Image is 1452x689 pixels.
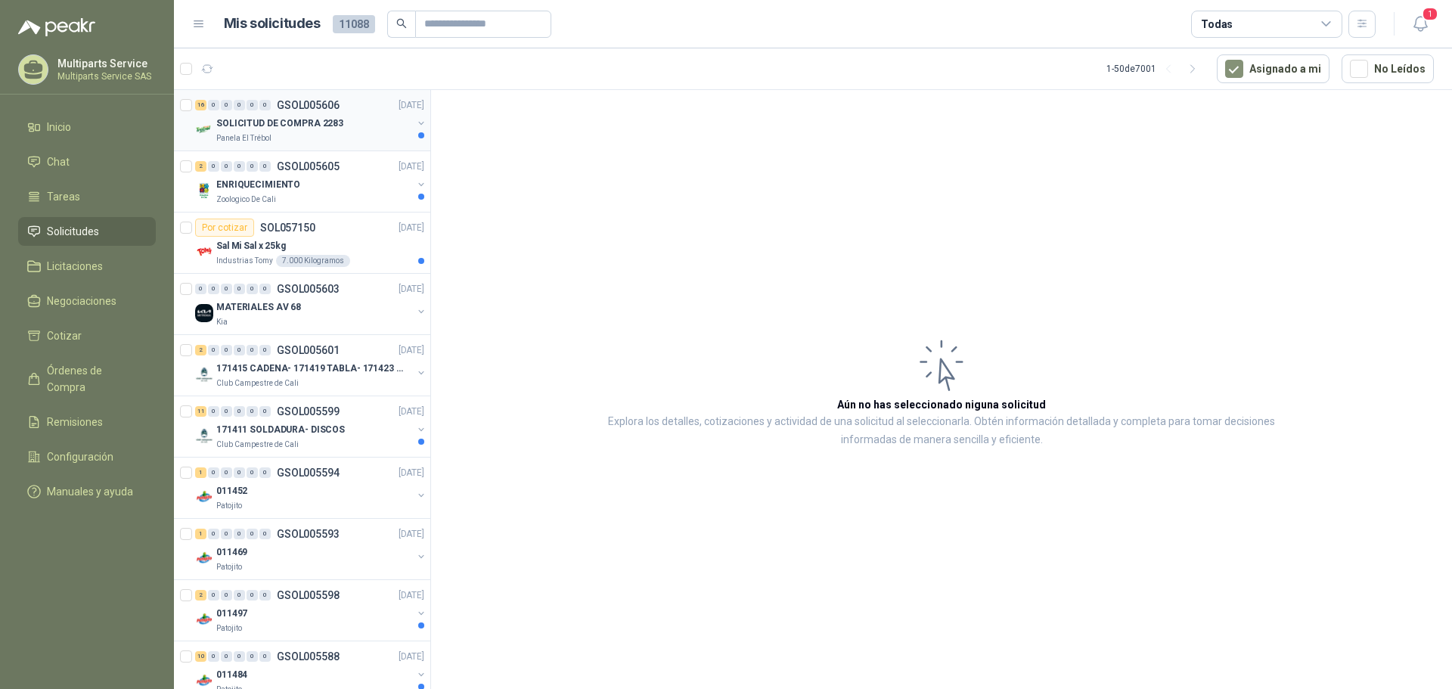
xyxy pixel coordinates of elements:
span: Negociaciones [47,293,116,309]
div: 0 [259,100,271,110]
div: 0 [221,345,232,355]
span: search [396,18,407,29]
div: 0 [259,529,271,539]
a: Inicio [18,113,156,141]
a: Remisiones [18,408,156,436]
span: Manuales y ayuda [47,483,133,500]
span: Cotizar [47,327,82,344]
img: Company Logo [195,610,213,628]
div: 2 [195,161,206,172]
a: Solicitudes [18,217,156,246]
a: Negociaciones [18,287,156,315]
button: 1 [1407,11,1434,38]
div: 0 [208,467,219,478]
button: No Leídos [1342,54,1434,83]
p: ENRIQUECIMIENTO [216,178,300,192]
div: 0 [259,590,271,601]
div: 2 [195,345,206,355]
p: Zoologico De Cali [216,194,276,206]
img: Company Logo [195,243,213,261]
p: Club Campestre de Cali [216,439,299,451]
h3: Aún no has seleccionado niguna solicitud [837,396,1046,413]
div: Por cotizar [195,219,254,237]
img: Company Logo [195,427,213,445]
span: 1 [1422,7,1438,21]
span: Chat [47,154,70,170]
div: 0 [221,406,232,417]
div: 0 [259,161,271,172]
h1: Mis solicitudes [224,13,321,35]
a: 2 0 0 0 0 0 GSOL005605[DATE] Company LogoENRIQUECIMIENTOZoologico De Cali [195,157,427,206]
span: Inicio [47,119,71,135]
div: 0 [208,590,219,601]
div: 0 [208,529,219,539]
p: [DATE] [399,221,424,235]
div: 0 [208,345,219,355]
p: Kia [216,316,228,328]
p: Multiparts Service [57,58,152,69]
p: 011469 [216,545,247,560]
img: Company Logo [195,182,213,200]
div: 0 [221,284,232,294]
div: 0 [247,406,258,417]
p: [DATE] [399,405,424,419]
div: 0 [234,590,245,601]
p: Industrias Tomy [216,255,273,267]
div: 0 [247,161,258,172]
p: Panela El Trébol [216,132,271,144]
div: 10 [195,651,206,662]
p: GSOL005599 [277,406,340,417]
img: Company Logo [195,365,213,383]
div: 0 [247,345,258,355]
a: 1 0 0 0 0 0 GSOL005594[DATE] Company Logo011452Patojito [195,464,427,512]
div: 2 [195,590,206,601]
p: [DATE] [399,343,424,358]
p: GSOL005603 [277,284,340,294]
div: 0 [234,100,245,110]
span: Solicitudes [47,223,99,240]
p: 171415 CADENA- 171419 TABLA- 171423 VARILLA [216,362,405,376]
div: 0 [234,345,245,355]
div: 1 [195,529,206,539]
p: 011497 [216,607,247,621]
a: Configuración [18,442,156,471]
div: 0 [247,284,258,294]
p: GSOL005605 [277,161,340,172]
div: 0 [208,651,219,662]
div: 0 [247,100,258,110]
div: 0 [259,406,271,417]
img: Company Logo [195,488,213,506]
div: 0 [234,651,245,662]
a: 11 0 0 0 0 0 GSOL005599[DATE] Company Logo171411 SOLDADURA- DISCOSClub Campestre de Cali [195,402,427,451]
div: 0 [234,529,245,539]
img: Company Logo [195,304,213,322]
p: 171411 SOLDADURA- DISCOS [216,423,345,437]
a: Cotizar [18,321,156,350]
span: Tareas [47,188,80,205]
div: 0 [234,406,245,417]
div: 1 [195,467,206,478]
a: 1 0 0 0 0 0 GSOL005593[DATE] Company Logo011469Patojito [195,525,427,573]
img: Company Logo [195,549,213,567]
div: 0 [259,345,271,355]
span: Órdenes de Compra [47,362,141,396]
div: 0 [247,467,258,478]
p: [DATE] [399,98,424,113]
div: 0 [208,161,219,172]
p: Patojito [216,561,242,573]
p: SOL057150 [260,222,315,233]
span: Configuración [47,448,113,465]
p: [DATE] [399,282,424,296]
div: 0 [259,651,271,662]
div: 0 [208,284,219,294]
a: Órdenes de Compra [18,356,156,402]
div: 0 [221,161,232,172]
div: 0 [221,467,232,478]
p: SOLICITUD DE COMPRA 2283 [216,116,343,131]
div: 0 [247,590,258,601]
div: 1 - 50 de 7001 [1106,57,1205,81]
p: [DATE] [399,527,424,542]
p: Patojito [216,500,242,512]
img: Company Logo [195,120,213,138]
div: 0 [234,161,245,172]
